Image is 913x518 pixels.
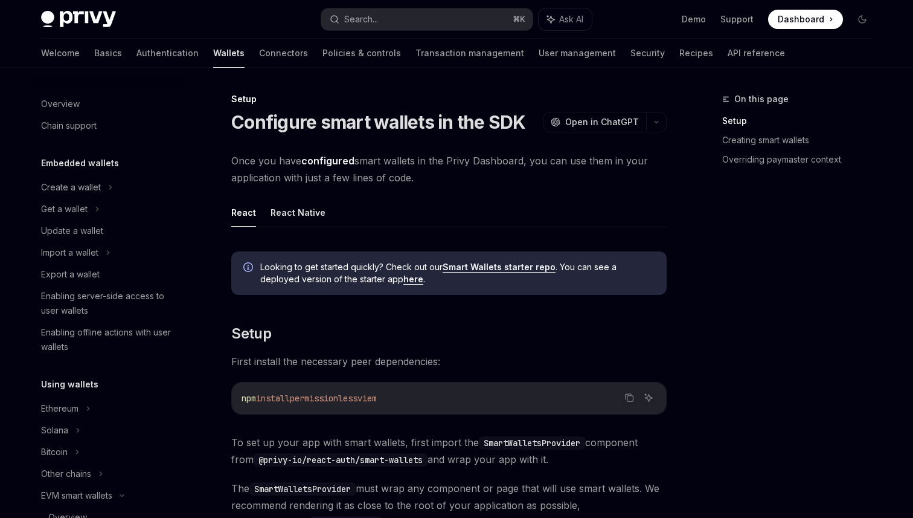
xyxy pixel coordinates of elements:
[722,111,882,131] a: Setup
[242,393,256,404] span: npm
[41,401,78,416] div: Ethereum
[543,112,646,132] button: Open in ChatGPT
[630,39,665,68] a: Security
[734,92,789,106] span: On this page
[260,261,655,285] span: Looking to get started quickly? Check out our . You can see a deployed version of the starter app .
[249,482,356,496] code: SmartWalletsProvider
[243,262,255,274] svg: Info
[231,198,256,227] button: React
[768,10,843,29] a: Dashboard
[479,436,585,450] code: SmartWalletsProvider
[513,15,525,24] span: ⌘ K
[415,39,524,68] a: Transaction management
[41,156,119,170] h5: Embedded wallets
[322,39,401,68] a: Policies & controls
[41,467,91,481] div: Other chains
[679,39,713,68] a: Recipes
[722,150,882,169] a: Overriding paymaster context
[31,264,186,285] a: Export a wallet
[722,131,882,150] a: Creating smart wallets
[682,13,706,25] a: Demo
[231,111,526,133] h1: Configure smart wallets in the SDK
[31,115,186,137] a: Chain support
[344,12,378,27] div: Search...
[559,13,583,25] span: Ask AI
[720,13,754,25] a: Support
[41,11,116,28] img: dark logo
[621,390,637,406] button: Copy the contents from the code block
[31,93,186,115] a: Overview
[231,353,667,370] span: First install the necessary peer dependencies:
[41,224,103,238] div: Update a wallet
[31,285,186,322] a: Enabling server-side access to user wallets
[271,198,325,227] button: React Native
[41,423,68,438] div: Solana
[231,93,667,105] div: Setup
[41,39,80,68] a: Welcome
[256,393,290,404] span: install
[41,202,88,216] div: Get a wallet
[254,453,428,467] code: @privy-io/react-auth/smart-wallets
[231,324,271,343] span: Setup
[31,322,186,358] a: Enabling offline actions with user wallets
[403,274,423,285] a: here
[41,267,100,282] div: Export a wallet
[853,10,872,29] button: Toggle dark mode
[31,220,186,242] a: Update a wallet
[41,325,179,354] div: Enabling offline actions with user wallets
[357,393,377,404] span: viem
[41,377,98,392] h5: Using wallets
[539,39,616,68] a: User management
[213,39,245,68] a: Wallets
[259,39,308,68] a: Connectors
[290,393,357,404] span: permissionless
[94,39,122,68] a: Basics
[41,445,68,459] div: Bitcoin
[136,39,199,68] a: Authentication
[41,245,98,260] div: Import a wallet
[641,390,656,406] button: Ask AI
[41,488,112,503] div: EVM smart wallets
[539,8,592,30] button: Ask AI
[41,118,97,133] div: Chain support
[41,97,80,111] div: Overview
[41,180,101,195] div: Create a wallet
[301,155,354,167] a: configured
[231,434,667,468] span: To set up your app with smart wallets, first import the component from and wrap your app with it.
[565,116,639,128] span: Open in ChatGPT
[321,8,533,30] button: Search...⌘K
[231,152,667,186] span: Once you have smart wallets in the Privy Dashboard, you can use them in your application with jus...
[728,39,785,68] a: API reference
[41,289,179,318] div: Enabling server-side access to user wallets
[778,13,824,25] span: Dashboard
[443,262,556,273] a: Smart Wallets starter repo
